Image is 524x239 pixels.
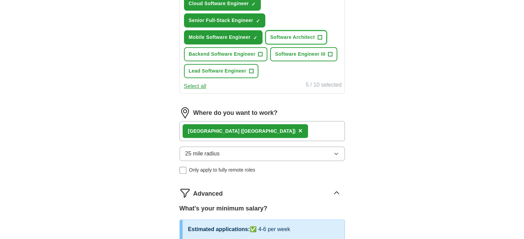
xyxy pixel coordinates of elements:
button: Backend Software Engineer [184,47,268,61]
strong: [GEOGRAPHIC_DATA] [188,128,240,134]
label: What's your minimum salary? [179,204,267,213]
span: ✓ [256,18,260,24]
span: Advanced [193,189,223,198]
button: Mobile Software Engineer✓ [184,30,263,44]
span: Software Engineer III [275,51,325,58]
span: × [298,127,302,134]
span: Lead Software Engineer [189,67,246,75]
span: ✓ [253,35,257,41]
span: Estimated applications: [188,226,250,232]
button: Select all [184,82,206,90]
img: location.png [179,107,191,118]
span: Only apply to fully remote roles [189,166,255,174]
span: ([GEOGRAPHIC_DATA]) [241,128,296,134]
button: Senior Full-Stack Engineer✓ [184,13,265,28]
button: 25 mile radius [179,146,345,161]
button: × [298,126,302,136]
span: Software Architect [270,34,315,41]
span: Backend Software Engineer [189,51,256,58]
div: 5 / 10 selected [306,81,341,90]
button: Software Engineer III [270,47,337,61]
span: Mobile Software Engineer [189,34,251,41]
img: filter [179,187,191,198]
button: Software Architect [265,30,327,44]
span: 25 mile radius [185,150,220,158]
input: Only apply to fully remote roles [179,167,186,174]
label: Where do you want to work? [193,108,278,118]
span: ✅ 4-6 per week [250,226,290,232]
button: Lead Software Engineer [184,64,258,78]
span: Senior Full-Stack Engineer [189,17,253,24]
span: ✓ [251,1,256,7]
